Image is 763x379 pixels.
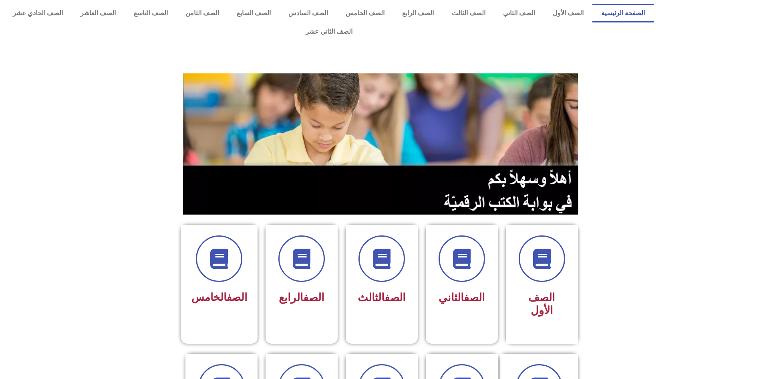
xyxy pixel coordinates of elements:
[280,4,337,22] a: الصف السادس
[279,291,324,304] span: الرابع
[358,291,406,304] span: الثالث
[303,291,324,304] a: الصف
[227,291,247,303] a: الصف
[228,4,280,22] a: الصف السابع
[528,291,555,317] span: الصف الأول
[494,4,544,22] a: الصف الثاني
[4,22,654,41] a: الصف الثاني عشر
[385,291,406,304] a: الصف
[125,4,176,22] a: الصف التاسع
[4,4,72,22] a: الصف الحادي عشر
[177,4,228,22] a: الصف الثامن
[592,4,654,22] a: الصفحة الرئيسية
[443,4,494,22] a: الصف الثالث
[337,4,393,22] a: الصف الخامس
[191,291,247,303] span: الخامس
[439,291,485,304] span: الثاني
[72,4,125,22] a: الصف العاشر
[393,4,443,22] a: الصف الرابع
[544,4,592,22] a: الصف الأول
[464,291,485,304] a: الصف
